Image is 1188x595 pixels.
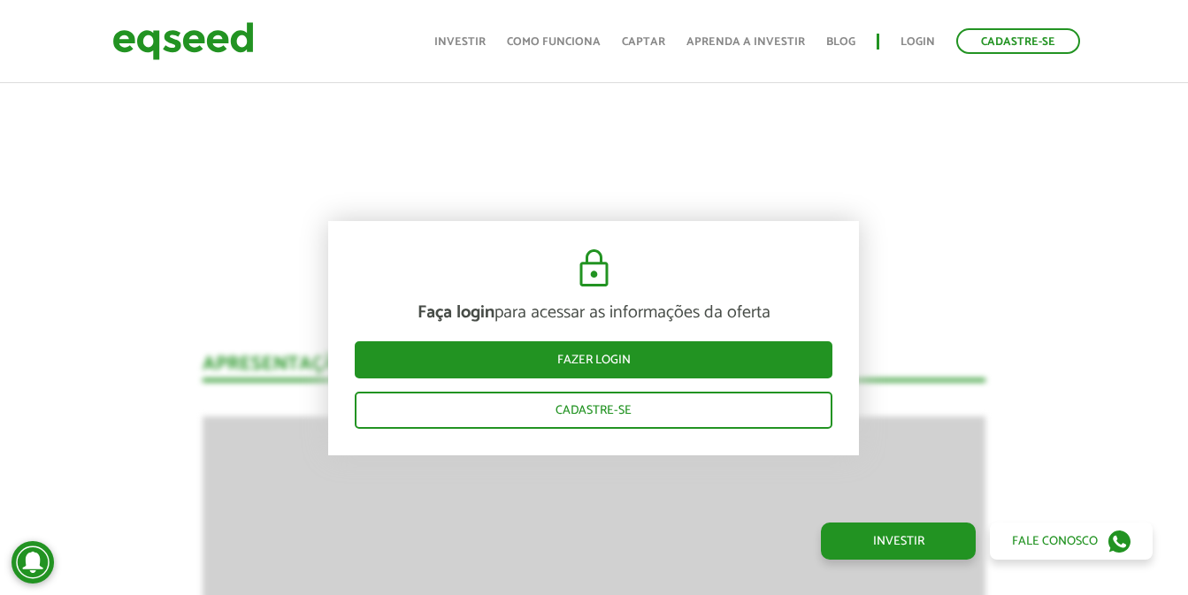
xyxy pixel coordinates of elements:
[572,248,616,290] img: cadeado.svg
[821,523,976,560] a: Investir
[901,36,935,48] a: Login
[355,302,832,324] p: para acessar as informações da oferta
[686,36,805,48] a: Aprenda a investir
[112,18,254,65] img: EqSeed
[826,36,855,48] a: Blog
[434,36,486,48] a: Investir
[990,523,1153,560] a: Fale conosco
[355,341,832,378] a: Fazer login
[507,36,601,48] a: Como funciona
[418,298,494,327] strong: Faça login
[622,36,665,48] a: Captar
[355,392,832,429] a: Cadastre-se
[956,28,1080,54] a: Cadastre-se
